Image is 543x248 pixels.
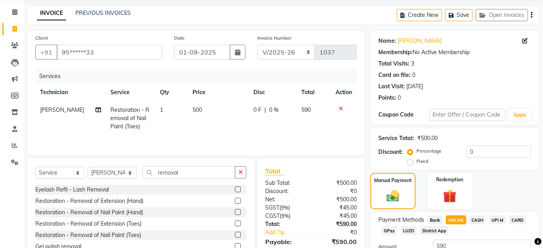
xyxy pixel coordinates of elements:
th: Price [188,84,248,101]
label: Date [174,35,185,42]
button: Open Invoices [476,9,528,21]
button: Save [445,9,473,21]
span: GPay [382,226,398,235]
th: Disc [249,84,297,101]
div: Discount: [259,187,311,195]
div: ₹500.00 [311,179,363,187]
th: Action [331,84,357,101]
input: Search or Scan [143,166,235,179]
div: Restoration - Removal of Extension (Hand) [35,197,143,205]
a: Add Tip [259,228,319,237]
div: 0 [398,94,401,102]
span: ONLINE [446,215,466,224]
div: Card on file: [378,71,411,79]
th: Technician [35,84,106,101]
div: Service Total: [378,134,414,142]
div: Name: [378,37,396,45]
span: 9% [281,204,288,211]
div: ₹45.00 [311,212,363,220]
button: Create New [397,9,442,21]
span: | [264,106,266,114]
span: District App [420,226,449,235]
div: ₹590.00 [311,220,363,228]
div: Last Visit: [378,82,405,91]
div: ₹500.00 [311,195,363,204]
div: ₹590.00 [311,237,363,246]
div: ₹500.00 [417,134,438,142]
div: Discount: [378,148,403,156]
div: Restoration - Removal of Nail Paint (Hand) [35,208,143,217]
img: _cash.svg [383,189,404,204]
a: [PERSON_NAME] [398,37,442,45]
span: 1 [160,106,163,113]
span: LUZO [401,226,417,235]
div: ₹45.00 [311,204,363,212]
div: Membership: [378,48,413,57]
span: CGST [265,212,280,219]
div: ( ) [259,204,311,212]
div: Restoration - Removal of Nail Paint (Toes) [35,231,141,239]
div: Points: [378,94,396,102]
div: Services [36,69,363,84]
div: Net: [259,195,311,204]
span: Total [265,167,283,175]
div: ( ) [259,212,311,220]
div: Payable: [259,237,311,246]
div: 3 [411,60,414,68]
label: Client [35,35,48,42]
div: ₹0 [319,228,363,237]
img: _gift.svg [439,188,461,205]
a: INVOICE [37,6,66,20]
label: Fixed [416,158,428,165]
a: PREVIOUS INVOICES [75,9,131,16]
span: 500 [193,106,202,113]
input: Enter Offer / Coupon Code [429,109,506,121]
div: Total: [259,220,311,228]
div: Coupon Code [378,111,429,119]
div: No Active Membership [378,48,531,57]
label: Redemption [437,176,464,183]
div: Eyelash Refil - Lash Removal [35,186,109,194]
span: 590 [301,106,311,113]
span: Restoration - Removal of Nail Paint (Toes) [111,106,150,130]
th: Service [106,84,155,101]
button: Apply [509,109,531,121]
button: +91 [35,45,57,60]
div: Restoration - Removal of Extension (Toes) [35,220,141,228]
input: Search by Name/Mobile/Email/Code [57,45,162,60]
span: SGST [265,204,279,211]
span: 9% [281,213,289,219]
span: Payment Methods [378,216,424,224]
span: CASH [470,215,486,224]
div: Total Visits: [378,60,409,68]
span: Bank [427,215,443,224]
label: Manual Payment [374,177,412,184]
span: 0 % [269,106,279,114]
span: UPI M [489,215,506,224]
span: CARD [509,215,526,224]
th: Total [297,84,331,101]
div: ₹0 [311,187,363,195]
th: Qty [155,84,188,101]
span: [PERSON_NAME] [40,106,84,113]
label: Percentage [416,148,442,155]
div: Sub Total: [259,179,311,187]
label: Invoice Number [257,35,292,42]
div: [DATE] [406,82,423,91]
div: 0 [412,71,415,79]
span: 0 F [253,106,261,114]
